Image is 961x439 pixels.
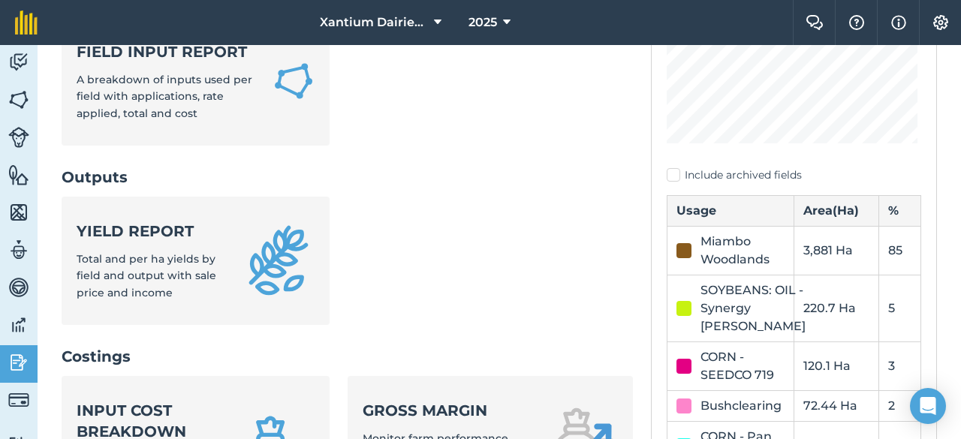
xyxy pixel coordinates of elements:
div: Open Intercom Messenger [910,388,946,424]
img: svg+xml;base64,PD94bWwgdmVyc2lvbj0iMS4wIiBlbmNvZGluZz0idXRmLTgiPz4KPCEtLSBHZW5lcmF0b3I6IEFkb2JlIE... [8,51,29,74]
td: 3,881 Ha [794,226,879,275]
img: svg+xml;base64,PD94bWwgdmVyc2lvbj0iMS4wIiBlbmNvZGluZz0idXRmLTgiPz4KPCEtLSBHZW5lcmF0b3I6IEFkb2JlIE... [8,389,29,410]
img: A cog icon [932,15,950,30]
img: svg+xml;base64,PD94bWwgdmVyc2lvbj0iMS4wIiBlbmNvZGluZz0idXRmLTgiPz4KPCEtLSBHZW5lcmF0b3I6IEFkb2JlIE... [8,239,29,261]
strong: Yield report [77,221,224,242]
img: svg+xml;base64,PHN2ZyB4bWxucz0iaHR0cDovL3d3dy53My5vcmcvMjAwMC9zdmciIHdpZHRoPSI1NiIgaGVpZ2h0PSI2MC... [8,164,29,186]
img: svg+xml;base64,PD94bWwgdmVyc2lvbj0iMS4wIiBlbmNvZGluZz0idXRmLTgiPz4KPCEtLSBHZW5lcmF0b3I6IEFkb2JlIE... [8,127,29,148]
td: 3 [878,341,920,390]
div: Miambo Woodlands [700,233,785,269]
img: svg+xml;base64,PHN2ZyB4bWxucz0iaHR0cDovL3d3dy53My5vcmcvMjAwMC9zdmciIHdpZHRoPSI1NiIgaGVpZ2h0PSI2MC... [8,89,29,111]
img: svg+xml;base64,PD94bWwgdmVyc2lvbj0iMS4wIiBlbmNvZGluZz0idXRmLTgiPz4KPCEtLSBHZW5lcmF0b3I6IEFkb2JlIE... [8,276,29,299]
strong: Gross margin [363,400,529,421]
td: 85 [878,226,920,275]
th: Area ( Ha ) [794,195,879,226]
td: 220.7 Ha [794,275,879,341]
td: 120.1 Ha [794,341,879,390]
img: svg+xml;base64,PD94bWwgdmVyc2lvbj0iMS4wIiBlbmNvZGluZz0idXRmLTgiPz4KPCEtLSBHZW5lcmF0b3I6IEFkb2JlIE... [8,351,29,374]
div: Bushclearing [700,397,782,415]
img: Yield report [243,224,315,296]
div: SOYBEANS: OIL - Synergy [PERSON_NAME] [700,281,806,335]
span: A breakdown of inputs used per field with applications, rate applied, total and cost [77,73,252,120]
img: A question mark icon [848,15,866,30]
td: 5 [878,275,920,341]
a: Field Input ReportA breakdown of inputs used per field with applications, rate applied, total and... [62,17,330,146]
img: svg+xml;base64,PHN2ZyB4bWxucz0iaHR0cDovL3d3dy53My5vcmcvMjAwMC9zdmciIHdpZHRoPSIxNyIgaGVpZ2h0PSIxNy... [891,14,906,32]
span: Xantium Dairies [GEOGRAPHIC_DATA] [320,14,428,32]
img: fieldmargin Logo [15,11,38,35]
img: svg+xml;base64,PD94bWwgdmVyc2lvbj0iMS4wIiBlbmNvZGluZz0idXRmLTgiPz4KPCEtLSBHZW5lcmF0b3I6IEFkb2JlIE... [8,314,29,336]
td: 72.44 Ha [794,390,879,421]
th: Usage [667,195,794,226]
span: Total and per ha yields by field and output with sale price and income [77,252,216,299]
h2: Costings [62,346,633,367]
a: Yield reportTotal and per ha yields by field and output with sale price and income [62,197,330,325]
img: Two speech bubbles overlapping with the left bubble in the forefront [806,15,824,30]
span: 2025 [468,14,497,32]
h2: Outputs [62,167,633,188]
strong: Field Input Report [77,41,255,62]
img: Field Input Report [273,59,315,104]
div: CORN - SEEDCO 719 [700,348,785,384]
label: Include archived fields [667,167,921,183]
img: svg+xml;base64,PHN2ZyB4bWxucz0iaHR0cDovL3d3dy53My5vcmcvMjAwMC9zdmciIHdpZHRoPSI1NiIgaGVpZ2h0PSI2MC... [8,201,29,224]
th: % [878,195,920,226]
td: 2 [878,390,920,421]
